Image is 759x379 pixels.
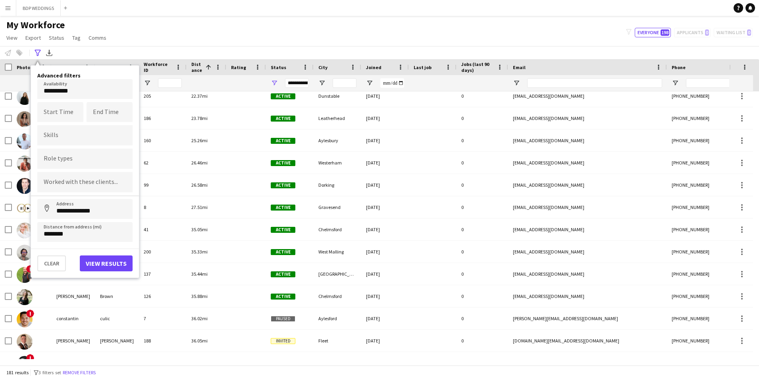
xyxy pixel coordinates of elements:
[457,85,508,107] div: 0
[508,285,667,307] div: [EMAIL_ADDRESS][DOMAIN_NAME]
[95,285,139,307] div: Brown
[158,78,182,88] input: Workforce ID Filter Input
[380,78,404,88] input: Joined Filter Input
[314,352,361,374] div: [GEOGRAPHIC_DATA]
[527,78,662,88] input: Email Filter Input
[314,196,361,218] div: Gravesend
[56,64,81,70] span: First Name
[191,115,208,121] span: 23.78mi
[139,130,187,151] div: 160
[139,152,187,174] div: 62
[366,64,381,70] span: Joined
[61,368,97,377] button: Remove filters
[139,241,187,263] div: 200
[457,174,508,196] div: 0
[44,48,54,58] app-action-btn: Export XLSX
[37,72,133,79] h4: Advanced filters
[89,34,106,41] span: Comms
[314,152,361,174] div: Westerham
[361,285,409,307] div: [DATE]
[271,338,295,344] span: Invited
[314,174,361,196] div: Dorking
[52,307,95,329] div: constantin
[457,152,508,174] div: 0
[361,152,409,174] div: [DATE]
[271,182,295,188] span: Active
[508,107,667,129] div: [EMAIL_ADDRESS][DOMAIN_NAME]
[139,174,187,196] div: 99
[69,33,84,43] a: Tag
[314,130,361,151] div: Aylesbury
[271,249,295,255] span: Active
[144,79,151,87] button: Open Filter Menu
[191,249,208,255] span: 35.33mi
[508,352,667,374] div: [EMAIL_ADDRESS][DOMAIN_NAME]
[3,33,21,43] a: View
[191,61,202,73] span: Distance
[314,85,361,107] div: Dunstable
[361,107,409,129] div: [DATE]
[17,178,33,194] img: Stuart Kinghorn
[191,226,208,232] span: 35.05mi
[33,48,42,58] app-action-btn: Advanced filters
[72,34,81,41] span: Tag
[17,111,33,127] img: Jasmine Simmons
[139,352,187,374] div: 67
[508,85,667,107] div: [EMAIL_ADDRESS][DOMAIN_NAME]
[314,263,361,285] div: [GEOGRAPHIC_DATA]
[100,64,123,70] span: Last Name
[672,79,679,87] button: Open Filter Menu
[52,352,95,374] div: [PERSON_NAME]
[361,307,409,329] div: [DATE]
[508,241,667,263] div: [EMAIL_ADDRESS][DOMAIN_NAME]
[191,182,208,188] span: 26.58mi
[17,311,33,327] img: constantin culic
[271,79,278,87] button: Open Filter Menu
[139,85,187,107] div: 205
[44,131,126,139] input: Type to search skills...
[457,130,508,151] div: 0
[139,219,187,240] div: 41
[271,160,295,166] span: Active
[52,285,95,307] div: [PERSON_NAME]
[26,354,34,362] span: !
[314,107,361,129] div: Leatherhead
[17,356,33,372] img: Emmanuel Hristov
[318,79,326,87] button: Open Filter Menu
[46,33,67,43] a: Status
[314,241,361,263] div: West Malling
[17,334,33,350] img: Daniel Marshall
[44,155,126,162] input: Type to search role types...
[361,174,409,196] div: [DATE]
[39,369,61,375] span: 3 filters set
[414,64,432,70] span: Last job
[457,285,508,307] div: 0
[508,263,667,285] div: [EMAIL_ADDRESS][DOMAIN_NAME]
[16,0,61,16] button: BDP WEDDINGS
[191,93,208,99] span: 22.37mi
[271,138,295,144] span: Active
[139,307,187,329] div: 7
[457,352,508,374] div: 0
[508,307,667,329] div: [PERSON_NAME][EMAIL_ADDRESS][DOMAIN_NAME]
[457,307,508,329] div: 0
[508,174,667,196] div: [EMAIL_ADDRESS][DOMAIN_NAME]
[17,222,33,238] img: Nadja Litau
[457,263,508,285] div: 0
[635,28,671,37] button: Everyone198
[508,330,667,352] div: [DOMAIN_NAME][EMAIL_ADDRESS][DOMAIN_NAME]
[271,64,286,70] span: Status
[314,307,361,329] div: Aylesford
[191,338,208,344] span: 36.05mi
[271,271,295,277] span: Active
[661,29,669,36] span: 198
[95,330,139,352] div: [PERSON_NAME]
[17,200,33,216] img: Andrius Remeikis
[271,116,295,122] span: Active
[80,255,133,271] button: View results
[85,33,110,43] a: Comms
[139,263,187,285] div: 137
[139,196,187,218] div: 8
[17,156,33,172] img: Benji North
[271,316,295,322] span: Paused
